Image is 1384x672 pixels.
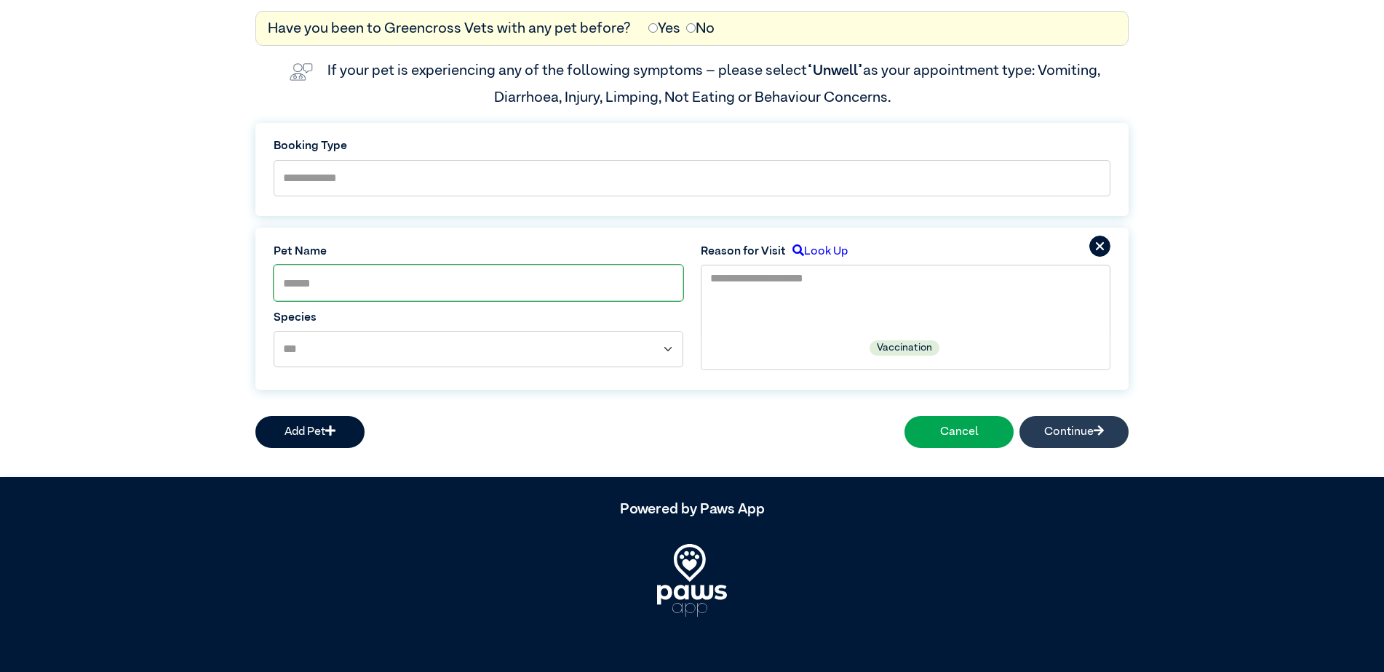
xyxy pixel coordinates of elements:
[1019,416,1129,448] button: Continue
[255,416,365,448] button: Add Pet
[686,17,715,39] label: No
[870,340,939,356] label: Vaccination
[904,416,1014,448] button: Cancel
[274,137,1110,155] label: Booking Type
[657,544,727,617] img: PawsApp
[274,309,683,327] label: Species
[255,500,1129,518] h5: Powered by Paws App
[786,243,848,260] label: Look Up
[327,63,1103,104] label: If your pet is experiencing any of the following symptoms – please select as your appointment typ...
[268,17,631,39] label: Have you been to Greencross Vets with any pet before?
[807,63,863,78] span: “Unwell”
[274,243,683,260] label: Pet Name
[701,243,786,260] label: Reason for Visit
[648,17,680,39] label: Yes
[284,57,319,87] img: vet
[686,23,696,33] input: No
[648,23,658,33] input: Yes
